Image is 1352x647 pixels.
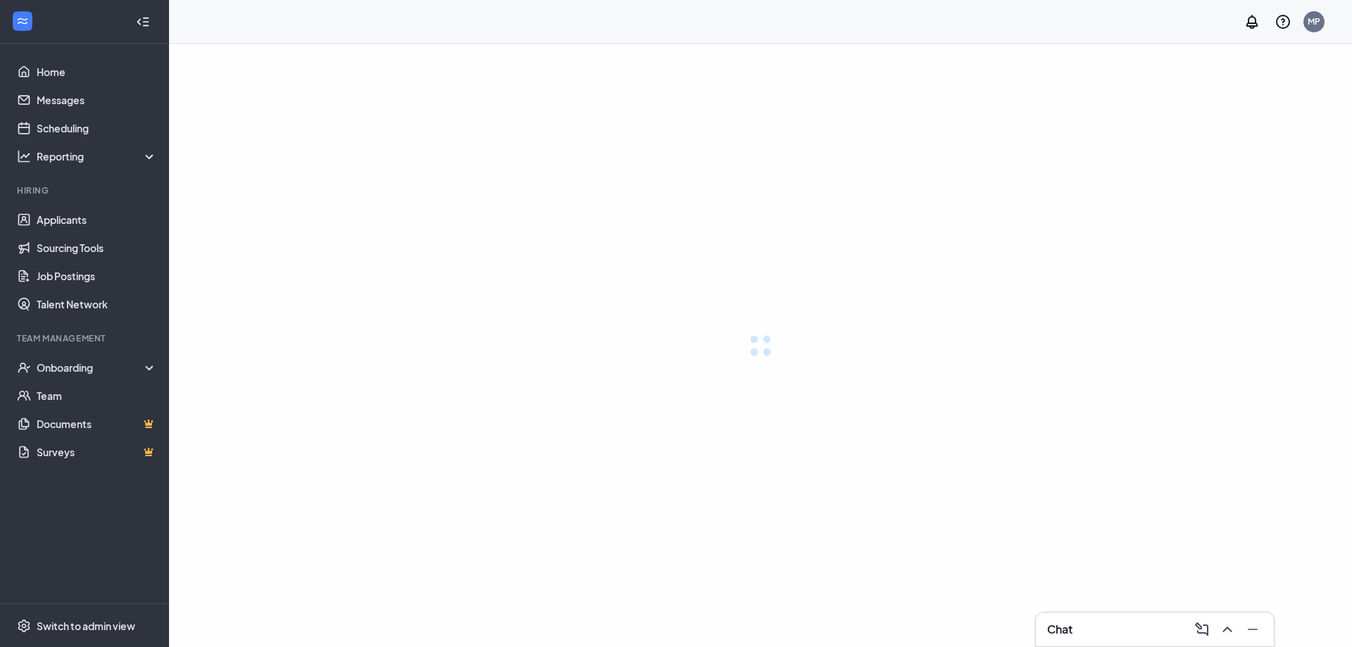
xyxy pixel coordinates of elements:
[37,410,157,438] a: DocumentsCrown
[37,262,157,290] a: Job Postings
[37,290,157,318] a: Talent Network
[1240,618,1263,641] button: Minimize
[1215,618,1237,641] button: ChevronUp
[1047,622,1072,637] h3: Chat
[17,184,154,196] div: Hiring
[37,619,135,633] div: Switch to admin view
[37,382,157,410] a: Team
[17,360,31,375] svg: UserCheck
[1189,618,1212,641] button: ComposeMessage
[37,86,157,114] a: Messages
[37,360,158,375] div: Onboarding
[1308,15,1320,27] div: MP
[1194,621,1210,638] svg: ComposeMessage
[1244,13,1260,30] svg: Notifications
[37,58,157,86] a: Home
[17,619,31,633] svg: Settings
[37,234,157,262] a: Sourcing Tools
[1275,13,1291,30] svg: QuestionInfo
[37,149,158,163] div: Reporting
[1219,621,1236,638] svg: ChevronUp
[1244,621,1261,638] svg: Minimize
[37,438,157,466] a: SurveysCrown
[37,206,157,234] a: Applicants
[17,332,154,344] div: Team Management
[136,15,150,29] svg: Collapse
[37,114,157,142] a: Scheduling
[17,149,31,163] svg: Analysis
[15,14,30,28] svg: WorkstreamLogo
